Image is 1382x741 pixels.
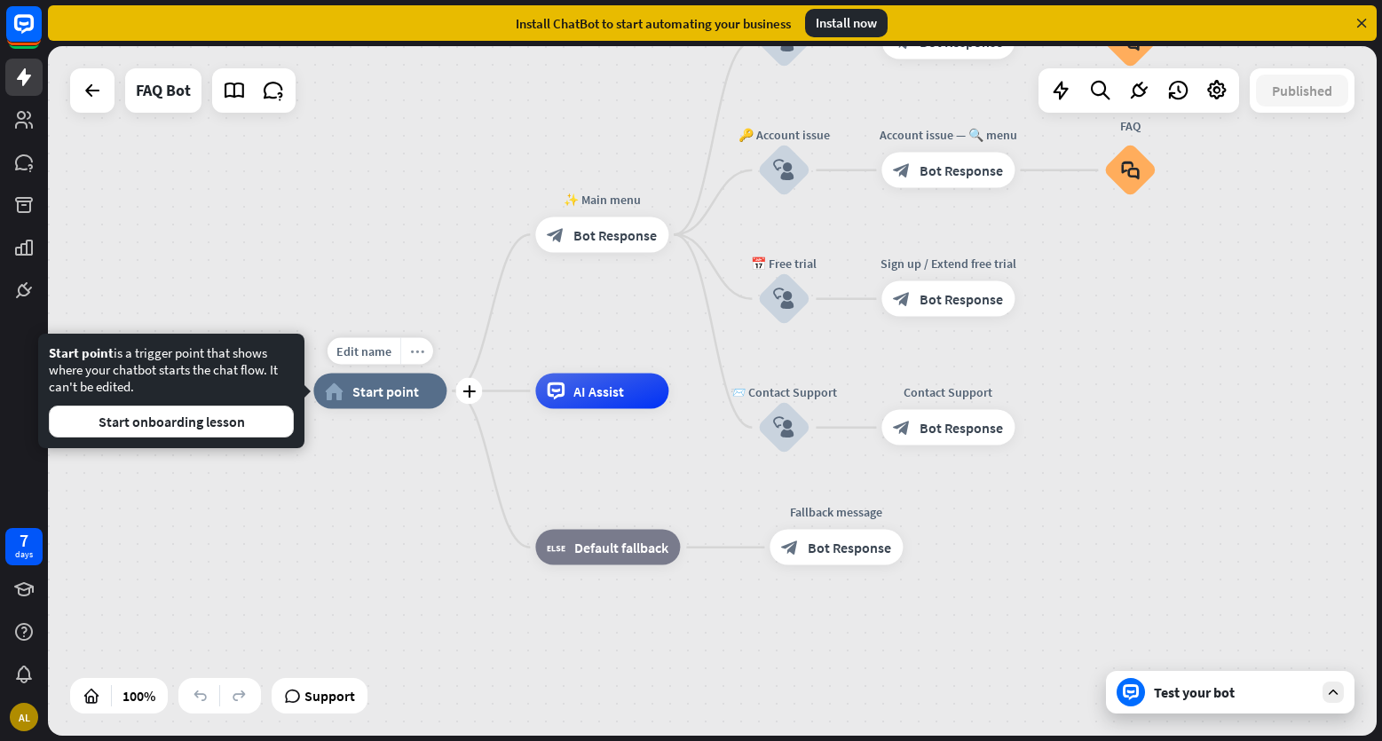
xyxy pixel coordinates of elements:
[49,406,294,438] button: Start onboarding lesson
[730,255,837,272] div: 📅 Free trial
[49,344,114,361] span: Start point
[868,255,1028,272] div: Sign up / Extend free trial
[805,9,888,37] div: Install now
[522,190,682,208] div: ✨ Main menu
[15,548,33,561] div: days
[773,288,794,310] i: block_user_input
[547,539,565,556] i: block_fallback
[410,344,424,358] i: more_horiz
[14,7,67,60] button: Open LiveChat chat widget
[5,528,43,565] a: 7 days
[573,225,657,243] span: Bot Response
[117,682,161,710] div: 100%
[547,225,565,243] i: block_bot_response
[730,383,837,401] div: 📨 Contact Support
[304,682,355,710] span: Support
[868,126,1028,144] div: Account issue — 🔍 menu
[1154,683,1314,701] div: Test your bot
[893,290,911,308] i: block_bot_response
[1090,99,1170,135] div: Account issue FAQ
[868,383,1028,401] div: Contact Support
[730,126,837,144] div: 🔑 Account issue
[574,539,668,556] span: Default fallback
[1121,161,1140,180] i: block_faq
[808,539,891,556] span: Bot Response
[893,419,911,437] i: block_bot_response
[781,539,799,556] i: block_bot_response
[573,382,624,400] span: AI Assist
[49,344,294,438] div: is a trigger point that shows where your chatbot starts the chat flow. It can't be edited.
[336,343,391,359] span: Edit name
[920,290,1003,308] span: Bot Response
[10,703,38,731] div: AL
[893,162,911,179] i: block_bot_response
[773,160,794,181] i: block_user_input
[773,417,794,438] i: block_user_input
[920,162,1003,179] span: Bot Response
[756,503,916,521] div: Fallback message
[516,15,791,32] div: Install ChatBot to start automating your business
[352,382,419,400] span: Start point
[136,68,191,113] div: FAQ Bot
[20,532,28,548] div: 7
[920,419,1003,437] span: Bot Response
[462,385,476,398] i: plus
[325,382,344,400] i: home_2
[1256,75,1348,106] button: Published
